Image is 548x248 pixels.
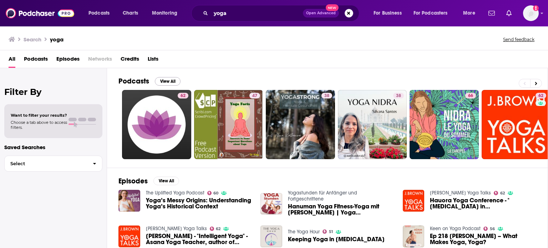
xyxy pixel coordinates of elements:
[288,203,394,216] a: Hanuman Yoga Fitness-Yoga mit Sukadev | Yoga Vidya Ashram
[430,233,536,245] a: Ep 218 Adam Keen – What Makes Yoga, Yoga?
[430,226,481,232] a: Keen on Yoga Podcast
[458,7,484,19] button: open menu
[403,226,425,247] img: Ep 218 Adam Keen – What Makes Yoga, Yoga?
[288,190,357,202] a: Yogastunden für Anfänger und Fortgeschrittene
[118,190,140,212] img: Yoga’s Messy Origins: Understanding Yoga’s Historical Context
[118,177,148,186] h2: Episodes
[122,90,191,159] a: 62
[147,7,187,19] button: open menu
[4,144,102,151] p: Saved Searches
[329,230,333,233] span: 51
[538,92,543,100] span: 62
[146,197,252,209] a: Yoga’s Messy Origins: Understanding Yoga’s Historical Context
[500,192,505,195] span: 62
[148,53,158,68] a: Lists
[4,87,102,97] h2: Filter By
[118,77,149,86] h2: Podcasts
[178,93,188,98] a: 62
[211,7,303,19] input: Search podcasts, credits, & more...
[249,93,260,98] a: 47
[83,7,119,19] button: open menu
[321,93,332,98] a: 38
[118,177,179,186] a: EpisodesView All
[326,4,339,11] span: New
[118,77,181,86] a: PodcastsView All
[207,191,219,195] a: 60
[4,156,102,172] button: Select
[146,233,252,245] a: Peter Blackaby - "Intelligent Yoga" - Asana Yoga Teacher, author of Intelligent Yoga, dispeller o...
[430,190,491,196] a: J. Brown Yoga Talks
[155,77,181,86] button: View All
[483,227,495,231] a: 56
[6,6,74,20] img: Podchaser - Follow, Share and Rate Podcasts
[288,236,385,242] span: Keeping Yoga in [MEDICAL_DATA]
[213,192,218,195] span: 60
[194,90,263,159] a: 47
[146,233,252,245] span: [PERSON_NAME] - "Intelligent Yoga" - Asana Yoga Teacher, author of Intelligent Yoga, dispeller of...
[260,226,282,247] img: Keeping Yoga in Yoga Therapy
[523,5,539,21] button: Show profile menu
[152,8,177,18] span: Monitoring
[88,8,110,18] span: Podcasts
[11,120,67,130] span: Choose a tab above to access filters.
[56,53,80,68] a: Episodes
[501,36,537,42] button: Send feedback
[123,8,138,18] span: Charts
[303,9,339,17] button: Open AdvancedNew
[121,53,139,68] a: Credits
[396,92,401,100] span: 38
[430,197,536,209] span: Hauora Yoga Conference - "[MEDICAL_DATA] in [GEOGRAPHIC_DATA]"
[118,226,140,247] img: Peter Blackaby - "Intelligent Yoga" - Asana Yoga Teacher, author of Intelligent Yoga, dispeller o...
[288,229,320,235] a: The Yoga Hour
[216,227,220,231] span: 62
[533,5,539,11] svg: Add a profile image
[118,7,142,19] a: Charts
[24,53,48,68] a: Podcasts
[181,92,186,100] span: 62
[490,227,495,231] span: 56
[11,113,67,118] span: Want to filter your results?
[146,226,207,232] a: J. Brown Yoga Talks
[463,8,475,18] span: More
[9,53,15,68] a: All
[146,190,204,196] a: The Uplifted Yoga Podcast
[409,7,458,19] button: open menu
[468,92,473,100] span: 66
[410,90,479,159] a: 66
[369,7,411,19] button: open menu
[306,11,336,15] span: Open Advanced
[198,5,366,21] div: Search podcasts, credits, & more...
[323,229,333,234] a: 51
[50,36,64,43] h3: yoga
[210,227,221,231] a: 62
[393,93,404,98] a: 38
[288,203,394,216] span: Hanuman Yoga Fitness-Yoga mit [PERSON_NAME] | Yoga [DEMOGRAPHIC_DATA]
[24,36,41,43] h3: Search
[260,193,282,215] img: Hanuman Yoga Fitness-Yoga mit Sukadev | Yoga Vidya Ashram
[324,92,329,100] span: 38
[266,90,335,159] a: 38
[403,190,425,212] img: Hauora Yoga Conference - "Yoga Therapy in New Zealand"
[430,197,536,209] a: Hauora Yoga Conference - "Yoga Therapy in New Zealand"
[523,5,539,21] span: Logged in as N0elleB7
[252,92,257,100] span: 47
[465,93,476,98] a: 66
[503,7,514,19] a: Show notifications dropdown
[413,8,448,18] span: For Podcasters
[88,53,112,68] span: Networks
[486,7,498,19] a: Show notifications dropdown
[288,236,385,242] a: Keeping Yoga in Yoga Therapy
[153,177,179,185] button: View All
